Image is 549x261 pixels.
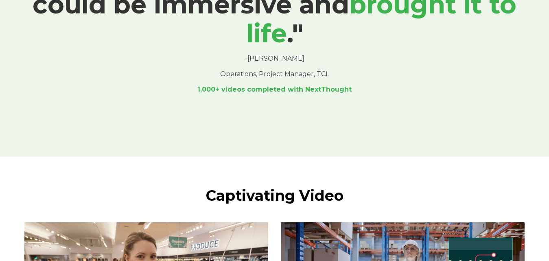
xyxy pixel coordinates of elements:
[206,186,343,204] span: Captivating Video
[197,86,352,93] span: 1,000+ videos completed with NextThought
[24,69,525,79] p: Operations, Project Manager, TCI.
[24,53,525,64] p: -[PERSON_NAME]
